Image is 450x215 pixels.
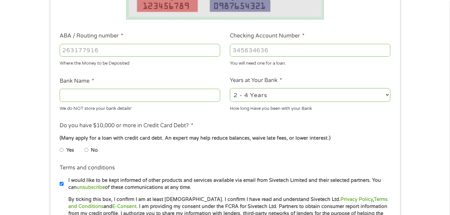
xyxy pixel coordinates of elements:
label: Checking Account Number [230,32,305,40]
a: unsubscribe [77,185,105,190]
label: Bank Name [60,78,94,85]
input: 263177916 [60,44,220,57]
label: Do you have $10,000 or more in Credit Card Debt? [60,122,193,129]
input: 345634636 [230,44,390,57]
a: Privacy Policy [340,197,373,202]
a: Terms and Conditions [68,197,388,209]
div: Where the Money to be Deposited [60,58,220,67]
label: Yes [66,147,74,154]
div: (Many apply for a loan with credit card debt. An expert may help reduce balances, waive late fees... [60,135,390,142]
label: No [91,147,98,154]
div: How long Have you been with your Bank [230,103,390,112]
div: We do NOT store your bank details! [60,103,220,112]
label: Years at Your Bank [230,77,282,84]
label: ABA / Routing number [60,32,123,40]
label: I would like to be kept informed of other products and services available via email from Sivetech... [64,177,392,191]
label: Terms and conditions [60,164,115,171]
div: You will need one for a loan. [230,58,390,67]
a: E-Consent [112,204,136,209]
